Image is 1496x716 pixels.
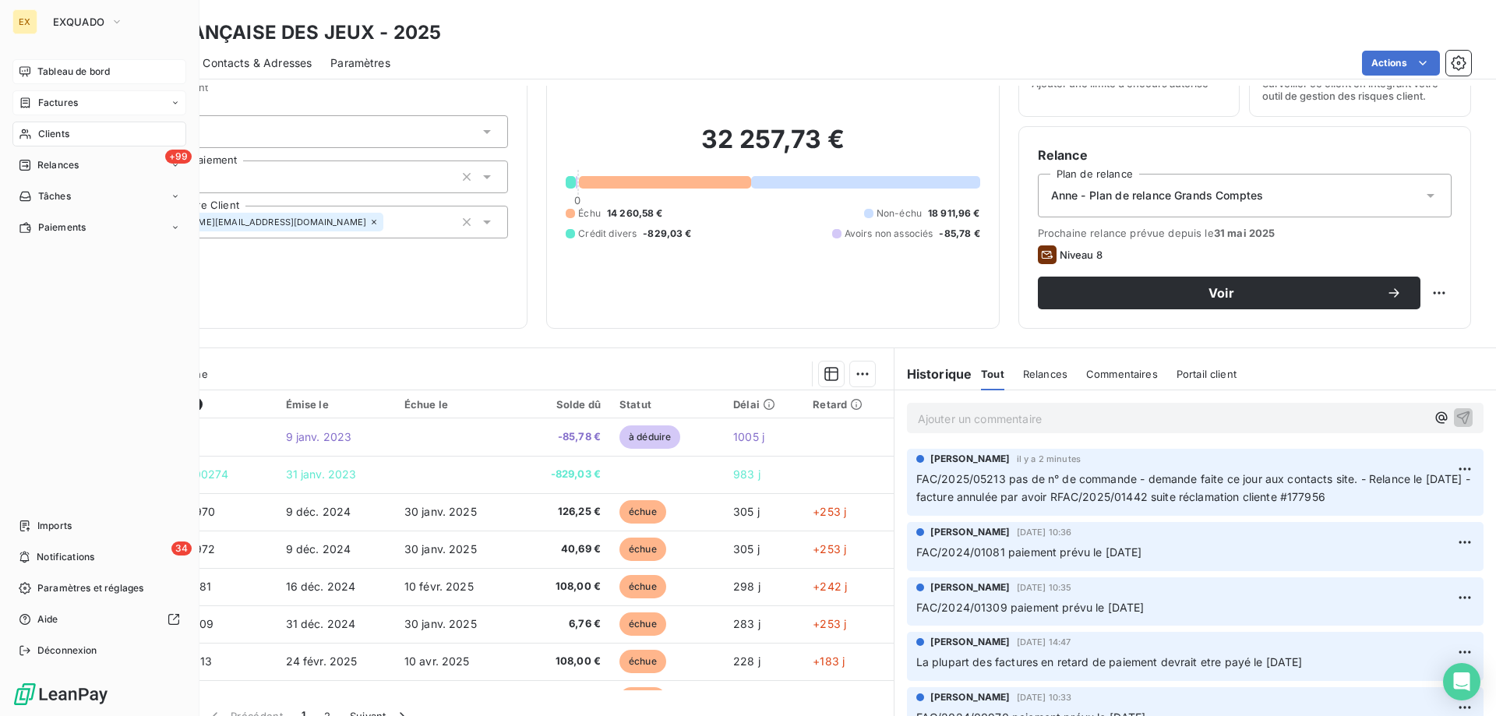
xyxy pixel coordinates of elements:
[813,617,846,630] span: +253 j
[619,612,666,636] span: échue
[12,682,109,707] img: Logo LeanPay
[1038,146,1452,164] h6: Relance
[1086,368,1158,380] span: Commentaires
[930,452,1011,466] span: [PERSON_NAME]
[813,398,884,411] div: Retard
[330,55,390,71] span: Paramètres
[199,170,211,184] input: Ajouter une valeur
[524,654,601,669] span: 108,00 €
[916,601,1145,614] span: FAC/2024/01309 paiement prévu le [DATE]
[1038,227,1452,239] span: Prochaine relance prévue depuis le
[137,19,441,47] h3: LA FRANÇAISE DES JEUX - 2025
[578,206,601,220] span: Échu
[383,215,396,229] input: Ajouter une valeur
[813,580,847,593] span: +242 j
[643,227,691,241] span: -829,03 €
[53,16,104,28] span: EXQUADO
[930,580,1011,594] span: [PERSON_NAME]
[916,472,1473,503] span: FAC/2025/05213 pas de n° de commande - demande faite ce jour aux contacts site. - Relance le [DAT...
[143,217,366,227] span: [PERSON_NAME][EMAIL_ADDRESS][DOMAIN_NAME]
[286,542,351,556] span: 9 déc. 2024
[37,644,97,658] span: Déconnexion
[1017,693,1072,702] span: [DATE] 10:33
[12,607,186,632] a: Aide
[524,579,601,594] span: 108,00 €
[37,519,72,533] span: Imports
[286,467,357,481] span: 31 janv. 2023
[1214,227,1275,239] span: 31 mai 2025
[1443,663,1480,700] div: Open Intercom Messenger
[286,430,352,443] span: 9 janv. 2023
[286,398,386,411] div: Émise le
[733,542,760,556] span: 305 j
[38,189,71,203] span: Tâches
[286,617,356,630] span: 31 déc. 2024
[125,81,508,103] span: Propriétés Client
[404,398,506,411] div: Échue le
[930,690,1011,704] span: [PERSON_NAME]
[38,220,86,235] span: Paiements
[981,368,1004,380] span: Tout
[37,158,79,172] span: Relances
[404,617,477,630] span: 30 janv. 2025
[1262,77,1458,102] span: Surveiller ce client en intégrant votre outil de gestion des risques client.
[574,194,580,206] span: 0
[286,580,356,593] span: 16 déc. 2024
[1038,277,1420,309] button: Voir
[1060,249,1103,261] span: Niveau 8
[404,654,470,668] span: 10 avr. 2025
[1017,637,1071,647] span: [DATE] 14:47
[37,65,110,79] span: Tableau de bord
[165,150,192,164] span: +99
[578,227,637,241] span: Crédit divers
[619,538,666,561] span: échue
[733,398,794,411] div: Délai
[619,500,666,524] span: échue
[1023,368,1067,380] span: Relances
[404,542,477,556] span: 30 janv. 2025
[916,655,1303,668] span: La plupart des factures en retard de paiement devrait etre payé le [DATE]
[877,206,922,220] span: Non-échu
[524,398,601,411] div: Solde dû
[37,581,143,595] span: Paramètres et réglages
[733,467,760,481] span: 983 j
[916,545,1142,559] span: FAC/2024/01081 paiement prévu le [DATE]
[524,504,601,520] span: 126,25 €
[1057,287,1386,299] span: Voir
[1177,368,1237,380] span: Portail client
[930,525,1011,539] span: [PERSON_NAME]
[607,206,663,220] span: 14 260,58 €
[524,467,601,482] span: -829,03 €
[813,505,846,518] span: +253 j
[37,612,58,626] span: Aide
[619,687,666,711] span: échue
[619,425,680,449] span: à déduire
[404,505,477,518] span: 30 janv. 2025
[939,227,979,241] span: -85,78 €
[37,550,94,564] span: Notifications
[894,365,972,383] h6: Historique
[286,654,358,668] span: 24 févr. 2025
[733,654,760,668] span: 228 j
[566,124,979,171] h2: 32 257,73 €
[203,55,312,71] span: Contacts & Adresses
[404,580,474,593] span: 10 févr. 2025
[733,617,760,630] span: 283 j
[930,635,1011,649] span: [PERSON_NAME]
[619,650,666,673] span: échue
[524,616,601,632] span: 6,76 €
[12,9,37,34] div: EX
[845,227,933,241] span: Avoirs non associés
[524,541,601,557] span: 40,69 €
[1362,51,1440,76] button: Actions
[38,127,69,141] span: Clients
[733,580,760,593] span: 298 j
[1017,583,1072,592] span: [DATE] 10:35
[1051,188,1264,203] span: Anne - Plan de relance Grands Comptes
[286,505,351,518] span: 9 déc. 2024
[1017,527,1072,537] span: [DATE] 10:36
[928,206,980,220] span: 18 911,96 €
[813,542,846,556] span: +253 j
[619,575,666,598] span: échue
[813,654,845,668] span: +183 j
